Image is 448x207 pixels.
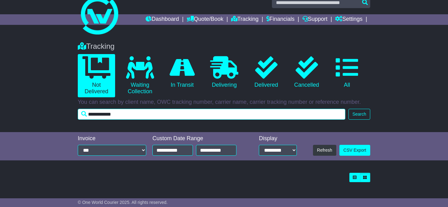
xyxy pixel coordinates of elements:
[78,99,370,106] p: You can search by client name, OWC tracking number, carrier name, carrier tracking number or refe...
[121,54,159,97] a: Waiting Collection
[259,135,297,142] div: Display
[249,54,283,91] a: Delivered
[78,200,168,205] span: © One World Courier 2025. All rights reserved.
[330,54,364,91] a: All
[313,145,336,156] button: Refresh
[206,54,243,91] a: Delivering
[165,54,199,91] a: In Transit
[231,14,259,25] a: Tracking
[266,14,295,25] a: Financials
[78,135,146,142] div: Invoice
[78,54,115,97] a: Not Delivered
[335,14,362,25] a: Settings
[289,54,324,91] a: Cancelled
[152,135,246,142] div: Custom Date Range
[146,14,179,25] a: Dashboard
[302,14,328,25] a: Support
[75,42,373,51] div: Tracking
[187,14,223,25] a: Quote/Book
[339,145,370,156] a: CSV Export
[348,109,370,120] button: Search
